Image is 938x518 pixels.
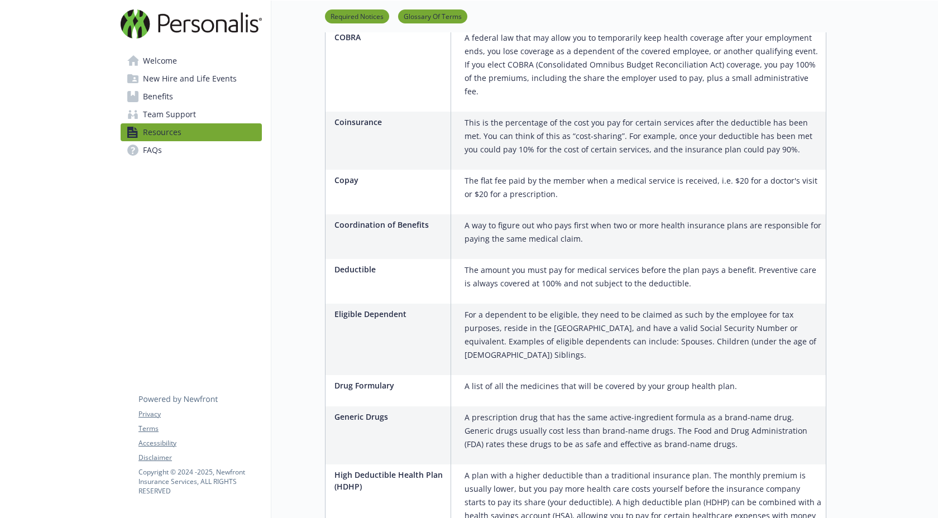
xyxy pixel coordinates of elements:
[465,308,821,362] p: For a dependent to be eligible, they need to be claimed as such by the employee for tax purposes,...
[465,411,821,451] p: A prescription drug that has the same active-ingredient formula as a brand-name drug. Generic dru...
[138,424,261,434] a: Terms
[334,308,446,320] p: Eligible Dependent
[334,219,446,231] p: Coordination of Benefits
[138,453,261,463] a: Disclaimer
[121,70,262,88] a: New Hire and Life Events
[334,116,446,128] p: Coinsurance
[143,88,173,105] span: Benefits
[138,467,261,496] p: Copyright © 2024 - 2025 , Newfront Insurance Services, ALL RIGHTS RESERVED
[138,438,261,448] a: Accessibility
[138,409,261,419] a: Privacy
[143,105,196,123] span: Team Support
[465,263,821,290] p: The amount you must pay for medical services before the plan pays a benefit. Preventive care is a...
[121,105,262,123] a: Team Support
[465,31,821,98] p: A federal law that may allow you to temporarily keep health coverage after your employment ends, ...
[334,380,446,391] p: Drug Formulary
[334,174,446,186] p: Copay
[334,411,446,423] p: Generic Drugs
[121,141,262,159] a: FAQs
[325,11,389,21] a: Required Notices
[143,123,181,141] span: Resources
[334,31,446,43] p: COBRA
[121,123,262,141] a: Resources
[121,52,262,70] a: Welcome
[121,88,262,105] a: Benefits
[143,141,162,159] span: FAQs
[465,219,821,246] p: A way to figure out who pays first when two or more health insurance plans are responsible for pa...
[465,380,737,393] p: A list of all the medicines that will be covered by your group health plan.
[143,70,237,88] span: New Hire and Life Events
[465,174,821,201] p: The flat fee paid by the member when a medical service is received, i.e. $20 for a doctor's visit...
[398,11,467,21] a: Glossary Of Terms
[465,116,821,156] p: This is the percentage of the cost you pay for certain services after the deductible has been met...
[143,52,177,70] span: Welcome
[334,263,446,275] p: Deductible
[334,469,446,492] p: High Deductible Health Plan (HDHP)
